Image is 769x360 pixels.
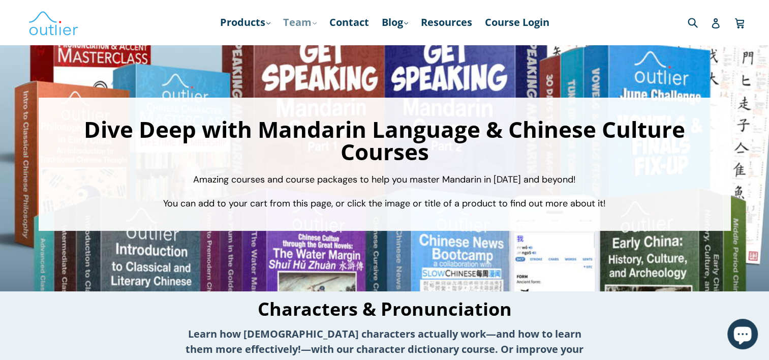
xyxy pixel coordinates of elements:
inbox-online-store-chat: Shopify online store chat [724,319,761,352]
a: Products [215,13,275,32]
a: Contact [324,13,374,32]
img: Outlier Linguistics [28,8,79,37]
a: Course Login [480,13,555,32]
a: Blog [377,13,413,32]
input: Search [685,12,713,33]
span: Amazing courses and course packages to help you master Mandarin in [DATE] and beyond! [193,173,576,186]
a: Resources [416,13,477,32]
span: You can add to your cart from this page, or click the image or title of a product to find out mor... [163,197,606,209]
h1: Dive Deep with Mandarin Language & Chinese Culture Courses [49,118,721,163]
a: Team [278,13,322,32]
